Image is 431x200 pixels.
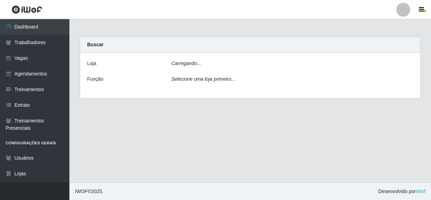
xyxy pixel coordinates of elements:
[378,188,425,195] span: Desenvolvido por
[87,42,103,47] strong: Buscar
[75,188,103,195] span: © 2025 .
[75,189,88,194] span: IWOF
[87,60,96,67] label: Loja
[416,189,425,194] a: iWof
[171,76,235,82] i: Selecione uma loja primeiro...
[171,61,201,66] i: Carregando...
[87,75,103,83] label: Função
[11,5,42,14] img: CoreUI Logo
